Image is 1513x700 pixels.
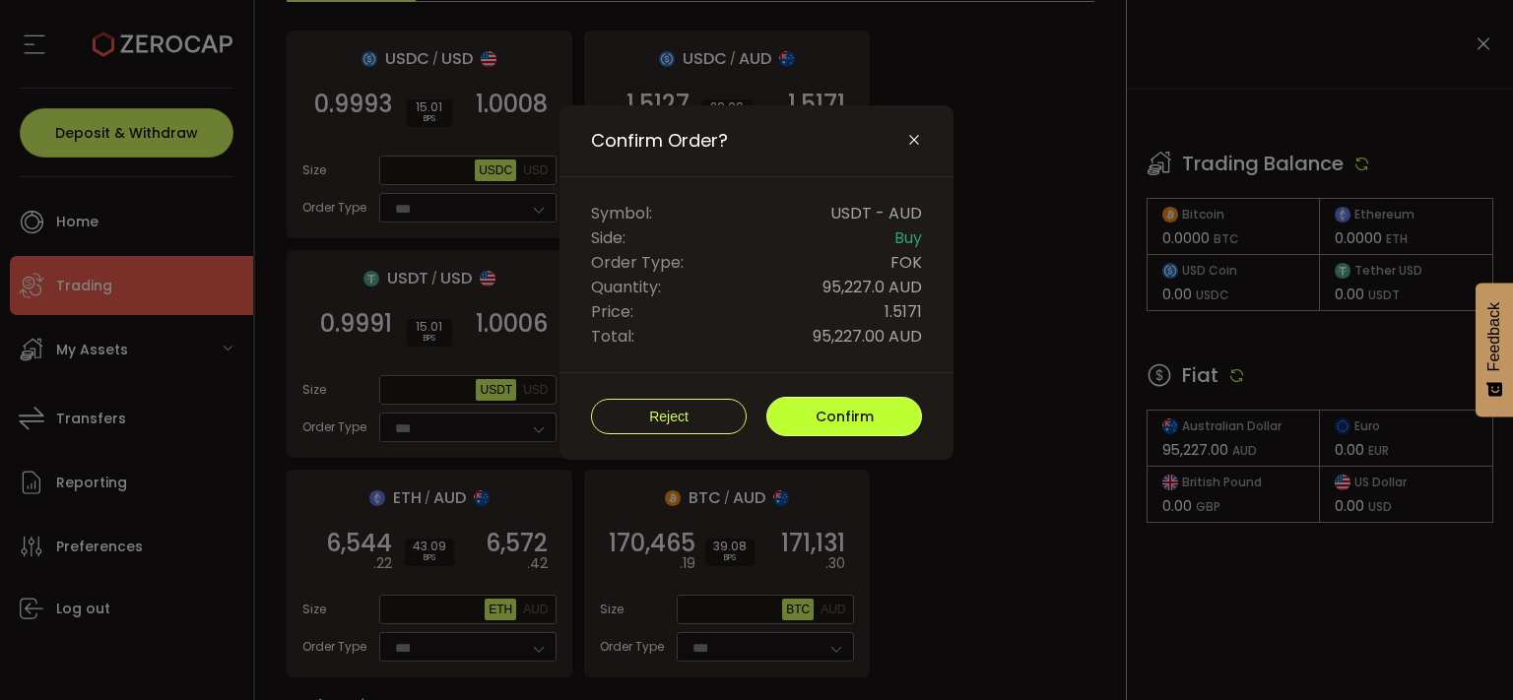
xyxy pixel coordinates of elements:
button: Close [906,132,922,150]
span: 95,227.0 AUD [822,275,922,299]
button: Reject [591,399,747,434]
span: USDT - AUD [830,201,922,225]
span: Confirm [816,407,874,426]
div: Confirm Order? [559,105,954,460]
span: 1.5171 [885,299,922,324]
span: Confirm Order? [591,129,728,153]
span: FOK [890,250,922,275]
span: 95,227.00 AUD [813,324,922,349]
span: Total: [591,324,634,349]
iframe: Chat Widget [1414,605,1513,700]
span: Buy [894,225,922,250]
button: Confirm [766,397,922,436]
span: Symbol: [591,201,652,225]
span: Side: [591,225,625,250]
span: Price: [591,299,633,324]
button: Feedback - Show survey [1476,283,1513,416]
span: Quantity: [591,275,661,299]
span: Order Type: [591,250,684,275]
span: Reject [649,409,689,424]
span: Feedback [1485,302,1503,371]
